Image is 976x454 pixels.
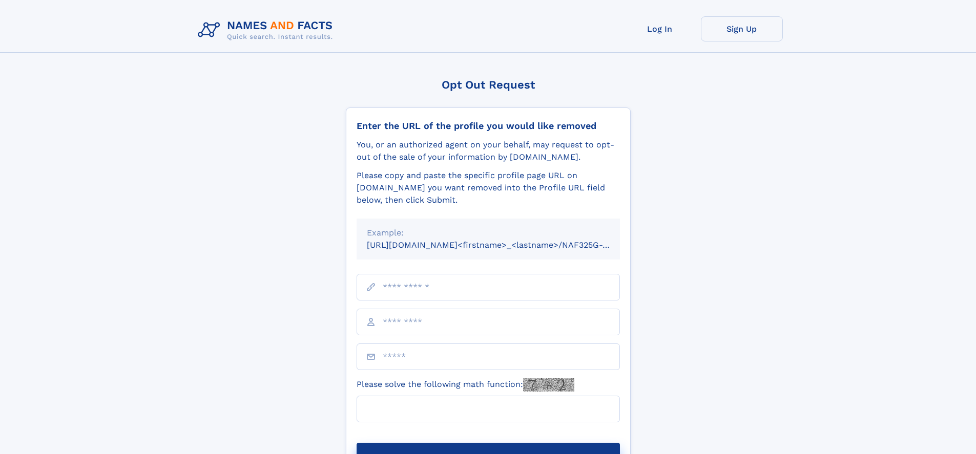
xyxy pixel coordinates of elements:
[619,16,701,41] a: Log In
[357,139,620,163] div: You, or an authorized agent on your behalf, may request to opt-out of the sale of your informatio...
[194,16,341,44] img: Logo Names and Facts
[367,240,639,250] small: [URL][DOMAIN_NAME]<firstname>_<lastname>/NAF325G-xxxxxxxx
[357,378,574,392] label: Please solve the following math function:
[357,169,620,206] div: Please copy and paste the specific profile page URL on [DOMAIN_NAME] you want removed into the Pr...
[367,227,610,239] div: Example:
[701,16,783,41] a: Sign Up
[346,78,631,91] div: Opt Out Request
[357,120,620,132] div: Enter the URL of the profile you would like removed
